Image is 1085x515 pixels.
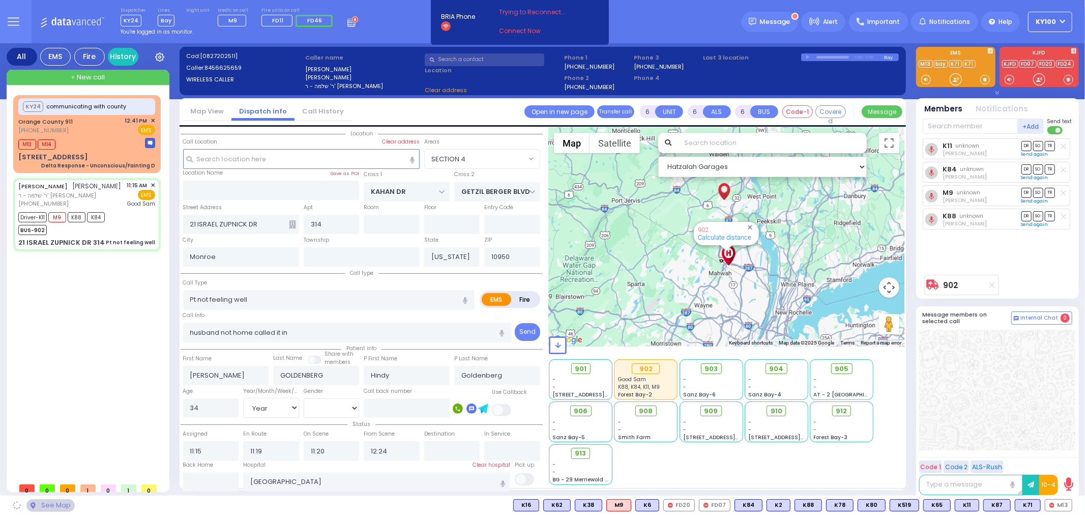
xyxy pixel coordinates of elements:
div: K78 [826,499,854,511]
span: - [814,376,817,383]
span: Shlome Tyrnauer [943,150,987,157]
div: 902 [632,363,660,375]
span: unknown [956,142,980,150]
span: [PHONE_NUMBER] [18,126,69,134]
div: K6 [635,499,659,511]
div: BLS [826,499,854,511]
span: FD46 [308,16,322,24]
label: Call Type [183,279,208,287]
span: You're logged in as monitor. [121,28,193,36]
div: BLS [983,499,1011,511]
img: red-radio-icon.svg [703,503,709,508]
span: Message [760,17,790,27]
label: Caller name [305,53,421,62]
button: 10-4 [1039,475,1058,495]
span: 912 [836,406,847,416]
span: EMS [138,125,155,135]
small: Share with [325,350,354,358]
span: K84 [87,212,105,222]
button: Members [925,103,963,115]
span: M13 [18,139,36,150]
span: Sanz Bay-4 [748,391,781,398]
span: Elimelech Katz [943,173,987,181]
span: SECTION 4 [424,149,540,168]
div: BLS [635,499,659,511]
span: Other building occupants [289,220,296,228]
label: City [183,236,194,244]
span: 0 [60,484,75,492]
span: SO [1033,164,1043,174]
span: 0 [40,484,55,492]
label: Last Name [273,354,302,362]
span: - [814,426,817,434]
span: [PHONE_NUMBER] [18,199,69,208]
label: [PERSON_NAME] [305,65,421,74]
span: Forest Bay-2 [618,391,652,398]
span: 901 [575,364,587,374]
span: - [748,418,751,426]
label: Fire [511,293,539,306]
div: BLS [575,499,602,511]
label: KJFD [1000,50,1079,58]
button: ALS [703,105,731,118]
input: Search member [923,119,1018,134]
div: See map [26,499,74,512]
div: K71 [1015,499,1041,511]
span: Mordechai Ungar [943,220,987,227]
span: FD11 [272,16,283,24]
div: Pt not feeling well [106,239,155,246]
label: EMS [916,50,995,58]
a: Calculate distance [698,234,751,241]
span: Smith Farm [618,434,651,441]
a: [PERSON_NAME] [18,182,68,190]
a: K71 [949,60,962,68]
label: Street Address [183,204,222,212]
label: [PHONE_NUMBER] [564,83,614,91]
div: K87 [983,499,1011,511]
span: 12:41 PM [125,117,148,125]
span: TR [1045,141,1055,151]
label: Destination [424,430,455,438]
label: Township [304,236,329,244]
span: - [553,376,556,383]
span: Internal Chat [1021,314,1059,322]
label: Fire units on call [261,8,336,14]
h5: Message members on selected call [923,311,1011,325]
label: Cross 1 [364,170,382,179]
img: Google [551,333,585,347]
button: KY24 [23,101,43,112]
label: [PHONE_NUMBER] [564,63,614,70]
div: K88 [795,499,822,511]
div: BLS [767,499,790,511]
span: Help [999,17,1012,26]
span: Good Sam [618,376,646,383]
span: TR [1045,164,1055,174]
span: Phone 3 [634,53,700,62]
span: 0 [101,484,116,492]
span: ✕ [151,117,155,125]
button: Code 1 [919,461,942,473]
label: Clear address [382,138,420,146]
a: History [108,48,138,66]
a: 902 [698,226,709,234]
span: 1 [80,484,96,492]
input: Search location here [183,149,420,168]
span: Notifications [929,17,970,26]
span: Sanz Bay-6 [683,391,716,398]
a: Connect Now [499,26,579,36]
label: Call Info [183,311,205,320]
span: Phone 4 [634,74,700,82]
span: DR [1021,211,1032,221]
label: Cross 2 [454,170,475,179]
label: Save as POI [330,170,359,177]
a: Send again [1021,175,1048,181]
label: Lines [158,8,174,14]
label: Hospital [243,461,266,469]
button: Map camera controls [879,277,899,298]
label: Location [425,66,561,75]
a: Orange County 911 [18,118,73,126]
label: EMS [482,293,511,306]
span: TR [1045,188,1055,197]
div: K65 [923,499,951,511]
div: BLS [795,499,822,511]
